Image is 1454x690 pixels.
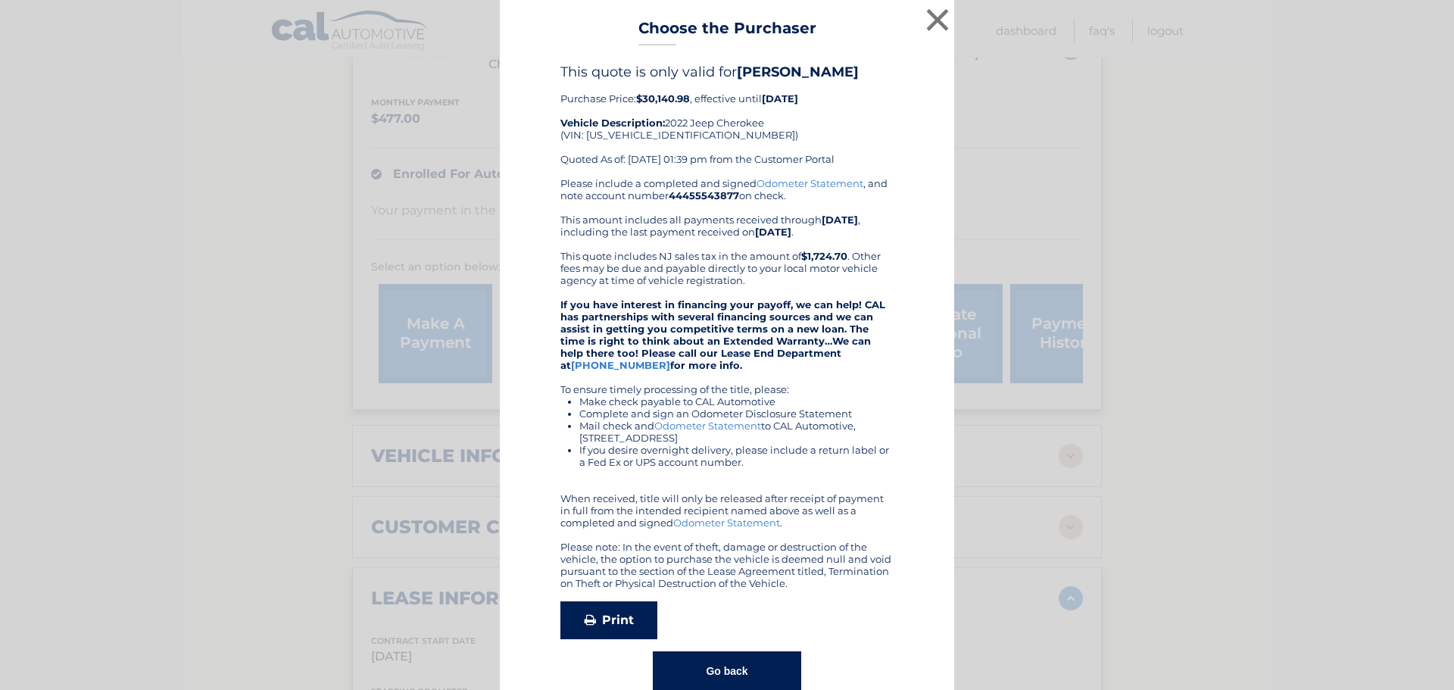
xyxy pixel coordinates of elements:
[579,420,894,444] li: Mail check and to CAL Automotive, [STREET_ADDRESS]
[560,177,894,589] div: Please include a completed and signed , and note account number on check. This amount includes al...
[669,189,739,201] b: 44455543877
[737,64,859,80] b: [PERSON_NAME]
[636,92,690,105] b: $30,140.98
[579,407,894,420] li: Complete and sign an Odometer Disclosure Statement
[638,19,816,45] h3: Choose the Purchaser
[560,64,894,80] h4: This quote is only valid for
[801,250,847,262] b: $1,724.70
[757,177,863,189] a: Odometer Statement
[822,214,858,226] b: [DATE]
[654,420,761,432] a: Odometer Statement
[560,601,657,639] a: Print
[755,226,791,238] b: [DATE]
[579,395,894,407] li: Make check payable to CAL Automotive
[673,517,780,529] a: Odometer Statement
[579,444,894,468] li: If you desire overnight delivery, please include a return label or a Fed Ex or UPS account number.
[560,117,665,129] strong: Vehicle Description:
[571,359,670,371] a: [PHONE_NUMBER]
[560,64,894,177] div: Purchase Price: , effective until 2022 Jeep Cherokee (VIN: [US_VEHICLE_IDENTIFICATION_NUMBER]) Qu...
[762,92,798,105] b: [DATE]
[922,5,953,35] button: ×
[560,298,885,371] strong: If you have interest in financing your payoff, we can help! CAL has partnerships with several fin...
